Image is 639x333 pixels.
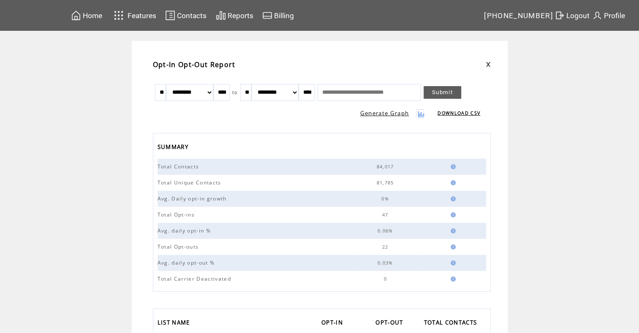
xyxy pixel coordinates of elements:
[448,180,456,185] img: help.gif
[158,179,223,186] span: Total Unique Contacts
[111,8,126,22] img: features.svg
[158,163,201,170] span: Total Contacts
[424,317,479,330] span: TOTAL CONTACTS
[153,60,236,69] span: Opt-In Opt-Out Report
[448,196,456,201] img: help.gif
[377,180,396,186] span: 81,785
[158,243,201,250] span: Total Opt-outs
[215,9,255,22] a: Reports
[228,11,253,20] span: Reports
[321,317,345,330] span: OPT-IN
[448,228,456,233] img: help.gif
[383,276,389,282] span: 0
[164,9,208,22] a: Contacts
[381,196,391,202] span: 0%
[448,212,456,217] img: help.gif
[158,259,217,266] span: Avg. daily opt-out %
[378,260,395,266] span: 0.03%
[604,11,625,20] span: Profile
[158,195,229,202] span: Avg. Daily opt-in growth
[448,244,456,249] img: help.gif
[261,9,295,22] a: Billing
[232,89,238,95] span: to
[70,9,103,22] a: Home
[177,11,207,20] span: Contacts
[566,11,590,20] span: Logout
[216,10,226,21] img: chart.svg
[360,109,409,117] a: Generate Graph
[448,276,456,282] img: help.gif
[592,10,602,21] img: profile.svg
[274,11,294,20] span: Billing
[110,7,158,24] a: Features
[158,317,194,330] a: LIST NAME
[158,227,213,234] span: Avg. daily opt-in %
[424,317,481,330] a: TOTAL CONTACTS
[448,164,456,169] img: help.gif
[448,260,456,265] img: help.gif
[83,11,102,20] span: Home
[424,86,461,99] a: Submit
[158,317,192,330] span: LIST NAME
[128,11,156,20] span: Features
[555,10,565,21] img: exit.svg
[382,212,391,218] span: 47
[71,10,81,21] img: home.svg
[382,244,391,250] span: 22
[377,164,396,170] span: 84,017
[375,317,405,330] span: OPT-OUT
[591,9,626,22] a: Profile
[321,317,347,330] a: OPT-IN
[262,10,272,21] img: creidtcard.svg
[553,9,591,22] a: Logout
[158,275,233,282] span: Total Carrier Deactivated
[484,11,553,20] span: [PHONE_NUMBER]
[438,110,480,116] a: DOWNLOAD CSV
[375,317,407,330] a: OPT-OUT
[165,10,175,21] img: contacts.svg
[158,141,190,155] span: SUMMARY
[158,211,197,218] span: Total Opt-ins
[378,228,395,234] span: 0.06%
